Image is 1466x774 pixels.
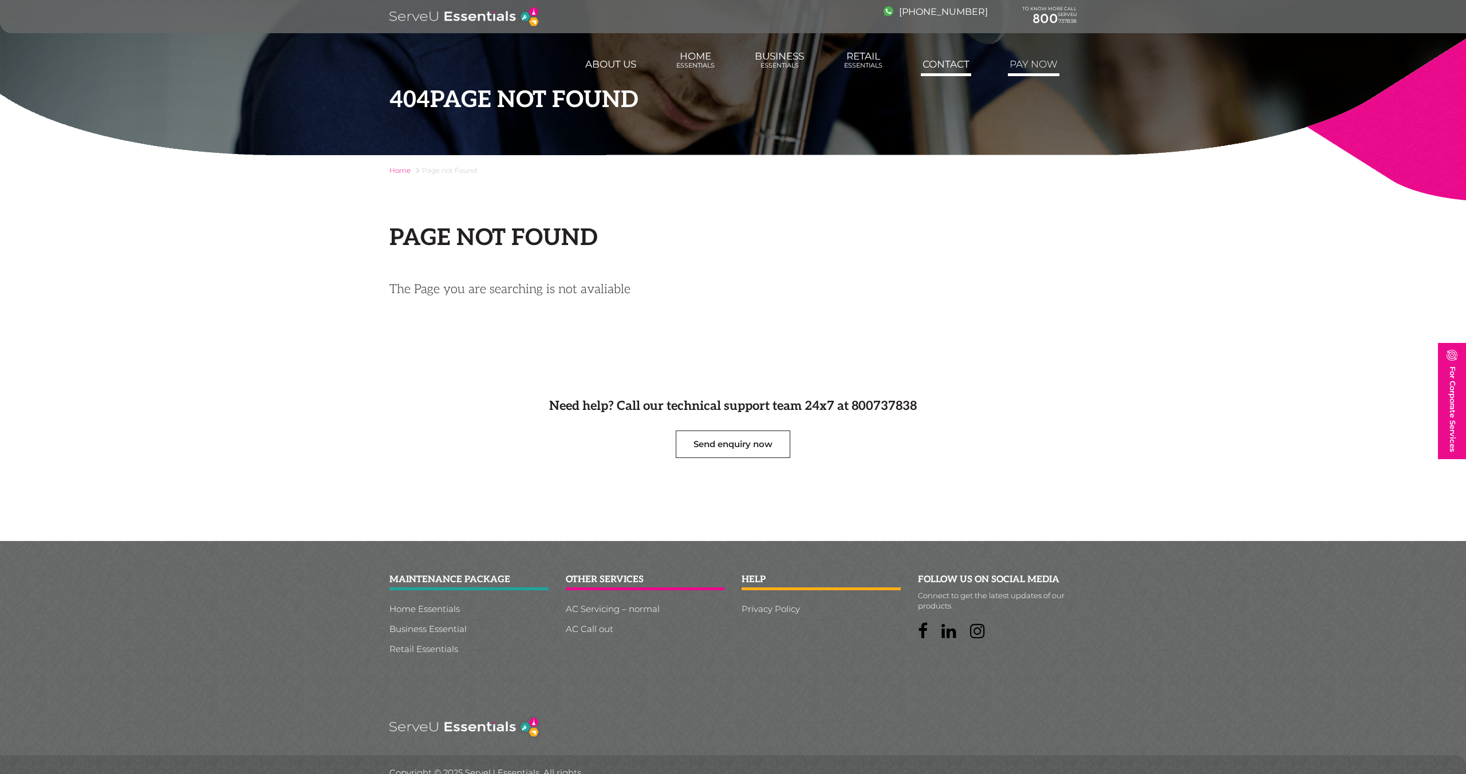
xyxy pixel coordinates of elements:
[844,62,882,69] span: Essentials
[921,53,971,76] a: Contact
[918,590,1077,611] p: Connect to get the latest updates of our products
[675,45,716,76] a: HomeEssentials
[1008,53,1059,76] a: Pay Now
[1022,6,1077,27] div: TO KNOW MORE CALL SERVEU
[389,281,1077,298] p: The Page you are searching is not avaliable
[1032,11,1058,26] span: 800
[389,625,549,633] a: Business Essential
[389,645,549,653] a: Retail Essentials
[742,575,901,590] h2: help
[584,53,638,76] a: About us
[742,605,901,613] a: Privacy Policy
[842,45,884,76] a: RetailEssentials
[755,62,804,69] span: Essentials
[389,166,411,175] a: Home
[566,575,725,590] h2: other services
[676,431,790,458] a: Send enquiry now
[389,6,540,27] img: logo
[1022,11,1077,26] a: 800737838
[918,575,1077,590] h2: follow us on social media
[389,716,540,738] img: logo
[422,166,477,175] span: Page not Found
[884,6,988,17] a: [PHONE_NUMBER]
[389,224,1077,252] h2: Page Not Found
[566,605,725,613] a: AC Servicing – normal
[1447,350,1457,361] img: image
[1438,343,1466,459] a: For Corporate Services
[389,398,1077,413] h4: Need help? Call our technical support team 24x7 at 800737838
[753,45,806,76] a: BusinessEssentials
[389,575,549,590] h2: Maintenance package
[884,6,893,16] img: image
[389,605,549,613] a: Home Essentials
[676,62,715,69] span: Essentials
[566,625,725,633] a: AC Call out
